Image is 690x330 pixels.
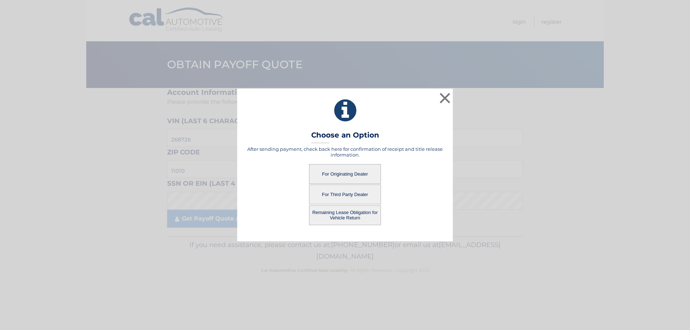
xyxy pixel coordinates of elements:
h3: Choose an Option [311,131,379,143]
h5: After sending payment, check back here for confirmation of receipt and title release information. [246,146,444,158]
button: For Originating Dealer [309,164,381,184]
button: For Third Party Dealer [309,185,381,204]
button: Remaining Lease Obligation for Vehicle Return [309,205,381,225]
button: × [438,91,452,105]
